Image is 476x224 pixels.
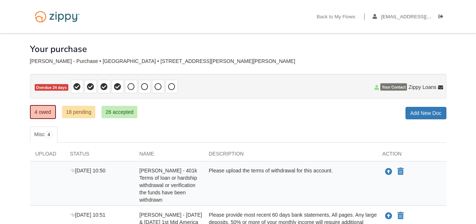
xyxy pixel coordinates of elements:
[203,150,377,161] div: Description
[380,83,407,91] span: Your Contact
[62,106,95,118] a: 18 pending
[381,14,465,19] span: andcook84@outlook.com
[373,14,465,21] a: edit profile
[140,168,197,203] span: [PERSON_NAME] - 401k Terms of loan or hardship withdrawal or verification the funds have been wit...
[397,212,404,220] button: Declare Andrea Reinhart - June & July 2025 1st Mid America CU statements - Transaction history fr...
[30,58,446,64] div: [PERSON_NAME] - Purchase • [GEOGRAPHIC_DATA] • [STREET_ADDRESS][PERSON_NAME][PERSON_NAME]
[70,212,106,218] span: [DATE] 10:51
[438,14,446,21] a: Log out
[35,84,68,91] span: Overdue 24 days
[134,150,203,161] div: Name
[377,150,446,161] div: Action
[384,167,393,176] button: Upload Andrea Reinhart - 401k Terms of loan or hardship withdrawal or verification the funds have...
[45,131,53,138] span: 4
[397,167,404,176] button: Declare Andrea Reinhart - 401k Terms of loan or hardship withdrawal or verification the funds hav...
[405,107,446,119] a: Add New Doc
[30,150,65,161] div: Upload
[408,83,436,91] span: Zippy Loans
[70,168,106,173] span: [DATE] 10:50
[30,7,84,26] img: Logo
[102,106,137,118] a: 26 accepted
[30,44,87,54] h1: Your purchase
[384,211,393,221] button: Upload Andrea Reinhart - June & July 2025 1st Mid America CU statements - Transaction history fro...
[203,167,377,204] div: Please upload the terms of withdrawal for this account.
[30,127,57,143] a: Misc
[30,105,56,119] a: 4 owed
[65,150,134,161] div: Status
[317,14,355,21] a: Back to My Flows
